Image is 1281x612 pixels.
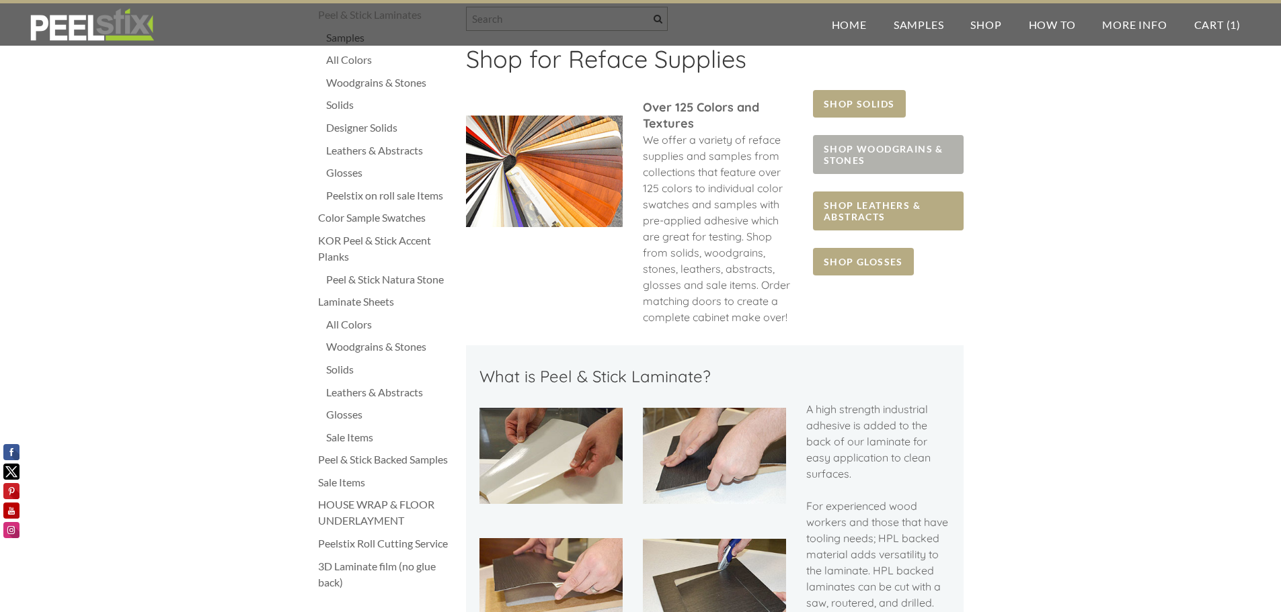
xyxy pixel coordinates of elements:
a: KOR Peel & Stick Accent Planks [318,232,453,265]
a: Glosses [326,406,453,423]
a: Sale Items [318,474,453,490]
a: Peelstix on roll sale Items [326,187,453,204]
a: Peel & Stick Natura Stone [326,271,453,288]
a: SHOP SOLIDS [813,90,905,118]
a: Laminate Sheets [318,294,453,310]
a: Solids [326,361,453,378]
a: Designer Solids [326,120,453,136]
a: Leathers & Abstracts [326,384,453,400]
a: Woodgrains & Stones [326,75,453,91]
span: We offer a variety of reface supplies and samples from collections that feature over 125 colors t... [643,133,790,324]
span: A high strength industrial adhesive is added to the back of our laminate for easy application to ... [806,402,948,609]
a: How To [1015,3,1089,46]
a: Sale Items [326,429,453,445]
font: ​Over 125 Colors and Textures [643,99,759,131]
img: Picture [466,116,623,227]
a: SHOP WOODGRAINS & STONES [813,135,963,174]
a: More Info [1089,3,1180,46]
h2: ​Shop for Reface Supplies [466,44,964,83]
a: All Colors [326,52,453,68]
a: Leathers & Abstracts [326,142,453,159]
a: Peel & Stick Backed Samples [318,451,453,468]
a: Cart (1) [1181,3,1254,46]
img: Picture [643,408,786,503]
a: Samples [880,3,958,46]
a: Home [818,3,880,46]
a: All Colors [326,316,453,333]
a: SHOP LEATHERS & ABSTRACTS [813,191,963,230]
a: Color Sample Swatches [318,210,453,226]
a: HOUSE WRAP & FLOOR UNDERLAYMENT [318,496,453,529]
a: Woodgrains & Stones [326,339,453,355]
a: 3D Laminate film (no glue back) [318,558,453,591]
img: Picture [479,408,623,503]
a: Peelstix Roll Cutting Service [318,535,453,552]
a: Glosses [326,165,453,181]
img: REFACE SUPPLIES [27,8,157,42]
span: 1 [1230,18,1237,31]
a: Shop [957,3,1015,46]
font: What is Peel & Stick Laminate? [479,366,711,386]
a: SHOP GLOSSES [813,248,914,275]
a: Solids [326,97,453,113]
